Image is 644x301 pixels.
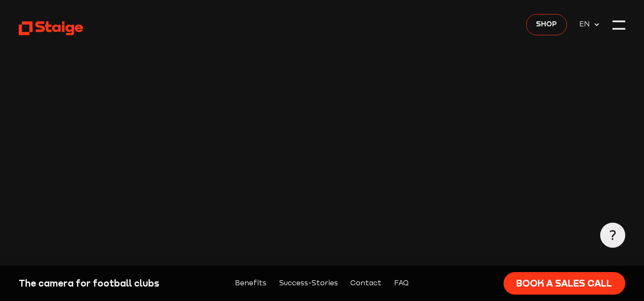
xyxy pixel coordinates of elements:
span: EN [579,19,593,30]
a: FAQ [394,278,409,289]
a: Benefits [235,278,266,289]
a: Shop [526,14,567,35]
a: Contact [350,278,381,289]
div: The camera for football clubs [19,277,163,290]
a: Success-Stories [279,278,338,289]
span: Shop [536,19,557,30]
a: Book a sales call [504,272,625,295]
